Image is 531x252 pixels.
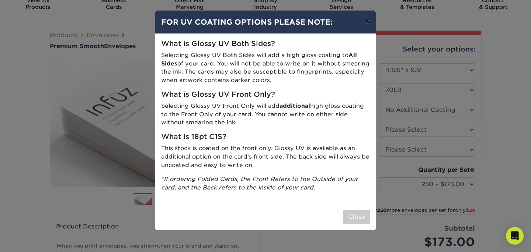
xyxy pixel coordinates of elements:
[161,17,370,28] h4: FOR UV COATING OPTIONS PLEASE NOTE:
[161,102,370,127] p: Selecting Glossy UV Front Only will add high gloss coating to the Front Only of your card. You ca...
[280,102,310,109] strong: additional
[161,90,370,99] h5: What is Glossy UV Front Only?
[161,175,358,191] i: *If ordering Folded Cards, the Front Refers to the Outside of your card, and the Back refers to t...
[161,144,370,169] p: This stock is coated on the front only. Glossy UV is available as an additional option on the car...
[161,51,370,85] p: Selecting Glossy UV Both Sides will add a high gloss coating to of your card. You will not be abl...
[506,227,524,245] div: Open Intercom Messenger
[161,133,370,141] h5: What is 18pt C1S?
[343,210,370,224] button: Close
[359,11,376,31] button: ×
[161,40,370,48] h5: What is Glossy UV Both Sides?
[161,52,357,67] strong: All Sides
